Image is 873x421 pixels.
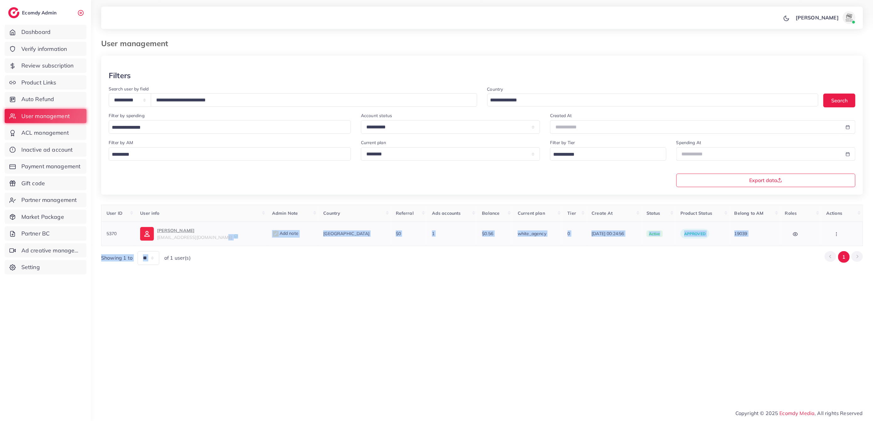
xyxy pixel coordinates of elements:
[5,243,86,258] a: Ad creative management
[101,254,133,262] span: Showing 1 to
[432,231,434,236] span: 1
[5,260,86,274] a: Setting
[323,210,340,216] span: Country
[396,210,414,216] span: Referral
[815,409,863,417] span: , All rights Reserved
[140,210,159,216] span: User info
[21,129,69,137] span: ACL management
[109,147,351,161] div: Search for option
[5,143,86,157] a: Inactive ad account
[647,210,660,216] span: Status
[550,147,666,161] div: Search for option
[21,28,51,36] span: Dashboard
[482,210,500,216] span: Balance
[21,229,50,238] span: Partner BC
[735,409,863,417] span: Copyright © 2025
[164,254,191,262] span: of 1 user(s)
[482,231,494,236] span: $0.56
[8,7,19,18] img: logo
[361,139,386,146] label: Current plan
[825,251,863,263] ul: Pagination
[22,10,58,16] h2: Ecomdy Admin
[234,234,238,239] img: 9CAL8B2pu8EFxCJHYAAAAldEVYdGRhdGU6Y3JlYXRlADIwMjItMTItMDlUMDQ6NTg6MzkrMDA6MDBXSlgLAAAAJXRFWHRkYXR...
[5,109,86,123] a: User management
[21,146,73,154] span: Inactive ad account
[396,231,401,236] span: $0
[568,210,576,216] span: Tier
[5,75,86,90] a: Product Links
[592,210,613,216] span: Create At
[106,210,123,216] span: User ID
[734,210,764,216] span: Belong to AM
[21,246,82,255] span: Ad creative management
[518,231,546,236] span: white_agency
[21,196,77,204] span: Partner management
[780,410,815,416] a: Ecomdy Media
[157,235,232,240] span: [EMAIL_ADDRESS][DOMAIN_NAME]
[550,112,572,119] label: Created At
[323,231,369,236] span: [GEOGRAPHIC_DATA]
[109,86,149,92] label: Search user by field
[785,210,797,216] span: Roles
[21,213,64,221] span: Market Package
[680,210,712,216] span: Product Status
[792,11,858,24] a: [PERSON_NAME]avatar
[5,193,86,207] a: Partner management
[140,227,154,241] img: ic-user-info.36bf1079.svg
[106,231,117,236] span: 5370
[518,210,545,216] span: Current plan
[487,94,819,106] div: Search for option
[592,230,636,237] span: [DATE] 00:24:56
[21,95,54,103] span: Auto Refund
[110,150,343,159] input: Search for option
[21,112,70,120] span: User management
[5,159,86,174] a: Payment management
[5,92,86,106] a: Auto Refund
[110,123,343,132] input: Search for option
[5,42,86,56] a: Verify information
[140,227,262,240] a: [PERSON_NAME][EMAIL_ADDRESS][DOMAIN_NAME]
[5,58,86,73] a: Review subscription
[109,71,131,80] h3: Filters
[488,95,810,105] input: Search for option
[109,120,351,134] div: Search for option
[272,230,298,236] span: Add note
[5,176,86,191] a: Gift code
[101,39,173,48] h3: User management
[551,150,658,159] input: Search for option
[272,210,298,216] span: Admin Note
[21,45,67,53] span: Verify information
[487,86,503,92] label: Country
[21,78,57,87] span: Product Links
[684,231,706,236] span: approved
[21,62,74,70] span: Review subscription
[21,162,81,170] span: Payment management
[550,139,575,146] label: Filter by Tier
[157,227,232,234] p: [PERSON_NAME]
[796,14,839,21] p: [PERSON_NAME]
[843,11,855,24] img: avatar
[568,231,570,236] span: 0
[8,7,58,18] a: logoEcomdy Admin
[826,210,842,216] span: Actions
[21,179,45,187] span: Gift code
[109,139,133,146] label: Filter by AM
[647,230,663,237] span: active
[676,174,855,187] button: Export data
[21,263,40,271] span: Setting
[361,112,392,119] label: Account status
[734,231,747,236] span: 19039
[5,226,86,241] a: Partner BC
[749,178,782,183] span: Export data
[5,126,86,140] a: ACL management
[823,94,855,107] button: Search
[5,210,86,224] a: Market Package
[838,251,850,263] button: Go to page 1
[272,230,280,238] img: admin_note.cdd0b510.svg
[109,112,145,119] label: Filter by spending
[676,139,701,146] label: Spending At
[5,25,86,39] a: Dashboard
[432,210,461,216] span: Ads accounts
